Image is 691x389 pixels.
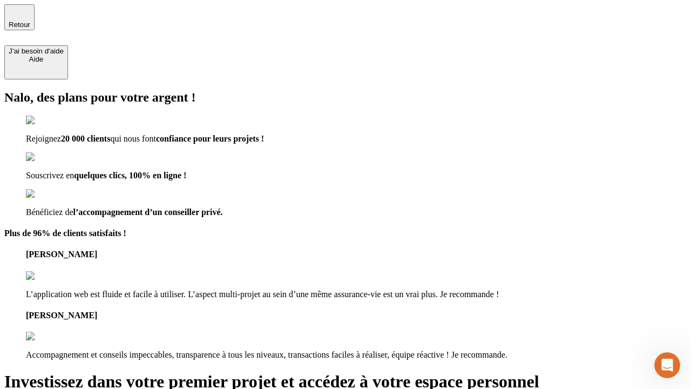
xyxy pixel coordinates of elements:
div: J’ai besoin d'aide [9,47,64,55]
h4: Plus de 96% de clients satisfaits ! [4,229,687,238]
span: Rejoignez [26,134,61,143]
span: 20 000 clients [61,134,111,143]
h4: [PERSON_NAME] [26,311,687,320]
span: Souscrivez en [26,171,74,180]
p: L’application web est fluide et facile à utiliser. L’aspect multi-projet au sein d’une même assur... [26,290,687,299]
button: J’ai besoin d'aideAide [4,45,68,79]
span: l’accompagnement d’un conseiller privé. [73,207,223,217]
p: Accompagnement et conseils impeccables, transparence à tous les niveaux, transactions faciles à r... [26,350,687,360]
div: Aide [9,55,64,63]
h4: [PERSON_NAME] [26,250,687,259]
span: confiance pour leurs projets ! [156,134,264,143]
iframe: Intercom live chat [654,352,680,378]
button: Retour [4,4,35,30]
span: quelques clics, 100% en ligne ! [74,171,186,180]
span: Retour [9,21,30,29]
span: qui nous font [110,134,155,143]
img: checkmark [26,152,72,162]
img: reviews stars [26,332,79,341]
h2: Nalo, des plans pour votre argent ! [4,90,687,105]
img: checkmark [26,116,72,125]
img: reviews stars [26,271,79,281]
img: checkmark [26,189,72,199]
span: Bénéficiez de [26,207,73,217]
